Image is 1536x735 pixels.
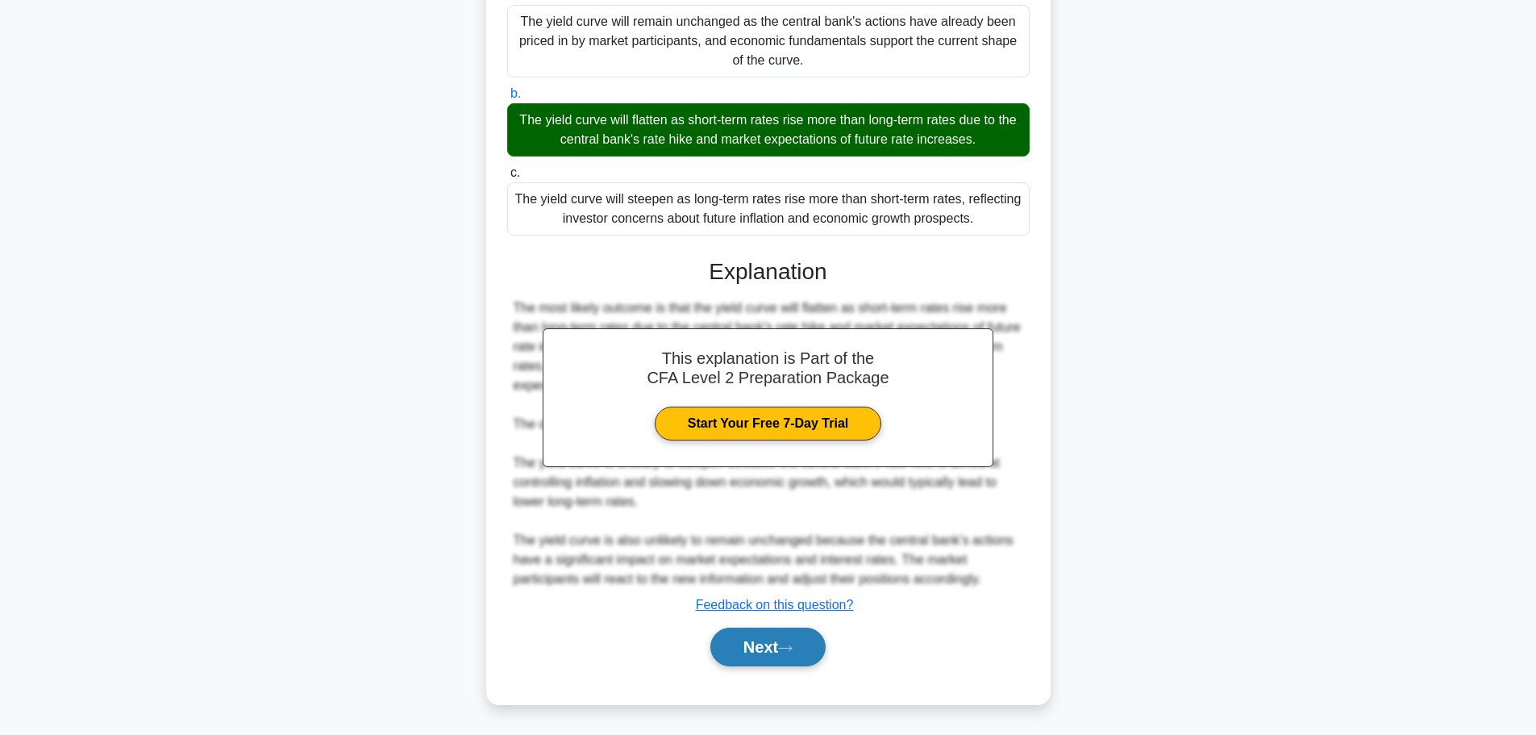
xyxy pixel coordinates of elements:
[655,407,881,441] a: Start Your Free 7-Day Trial
[510,86,521,100] span: b.
[510,165,520,179] span: c.
[507,182,1030,236] div: The yield curve will steepen as long-term rates rise more than short-term rates, reflecting inves...
[710,628,826,666] button: Next
[517,258,1020,286] h3: Explanation
[514,299,1023,589] div: The most likely outcome is that the yield curve will flatten as short-term rates rise more than l...
[696,598,854,612] a: Feedback on this question?
[507,103,1030,157] div: The yield curve will flatten as short-term rates rise more than long-term rates due to the centra...
[507,5,1030,77] div: The yield curve will remain unchanged as the central bank's actions have already been priced in b...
